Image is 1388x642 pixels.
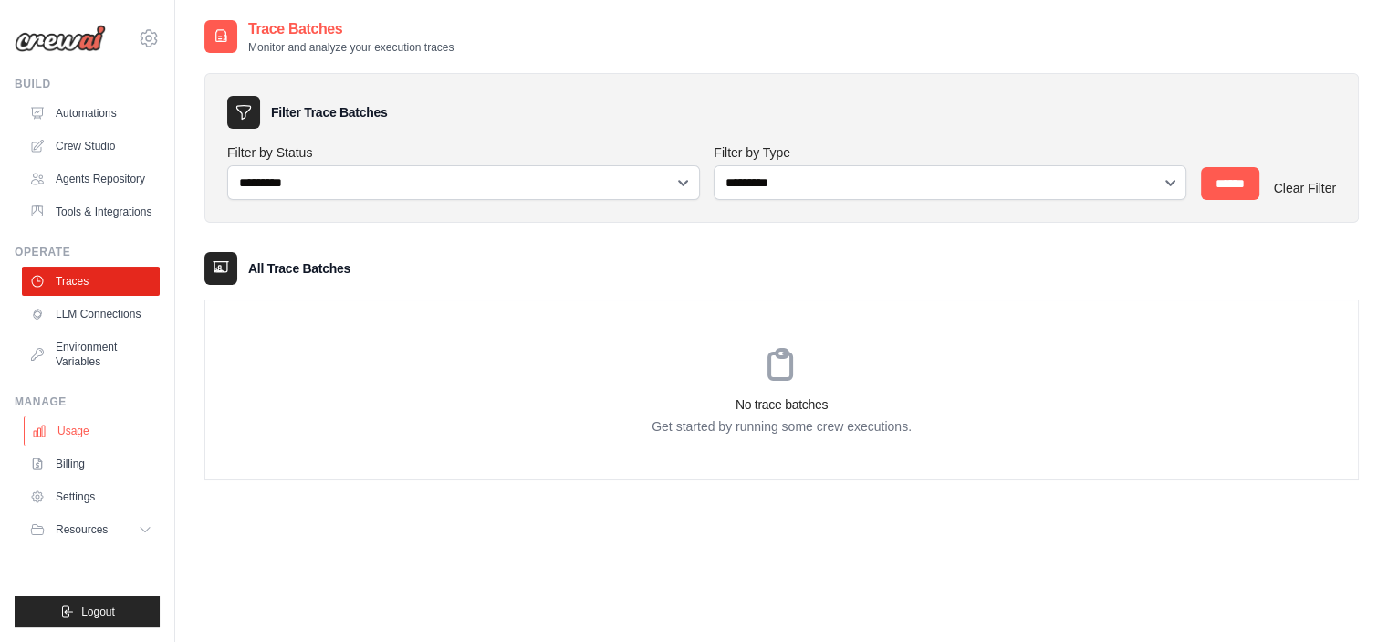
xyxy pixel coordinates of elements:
p: Monitor and analyze your execution traces [248,40,454,55]
a: Billing [22,449,160,479]
div: Build [15,77,160,91]
h3: All Trace Batches [248,259,350,278]
a: Agents Repository [22,164,160,194]
label: Filter by Type [714,143,1185,162]
a: Clear Filter [1274,181,1336,195]
a: Usage [24,416,162,446]
a: Tools & Integrations [22,197,160,226]
h2: Trace Batches [248,18,454,40]
label: Filter by Status [227,143,699,162]
div: Operate [15,245,160,259]
a: Environment Variables [22,332,160,376]
p: Get started by running some crew executions. [205,417,1358,436]
a: LLM Connections [22,300,160,329]
a: Traces [22,267,160,296]
h3: No trace batches [205,395,1358,414]
a: Crew Studio [22,132,160,161]
button: Logout [15,596,160,627]
img: Logo [15,25,106,52]
span: Resources [56,522,108,537]
div: Manage [15,395,160,409]
button: Resources [22,515,160,544]
a: Settings [22,482,160,511]
a: Automations [22,99,160,128]
span: Logout [81,605,115,619]
h3: Filter Trace Batches [271,103,387,121]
